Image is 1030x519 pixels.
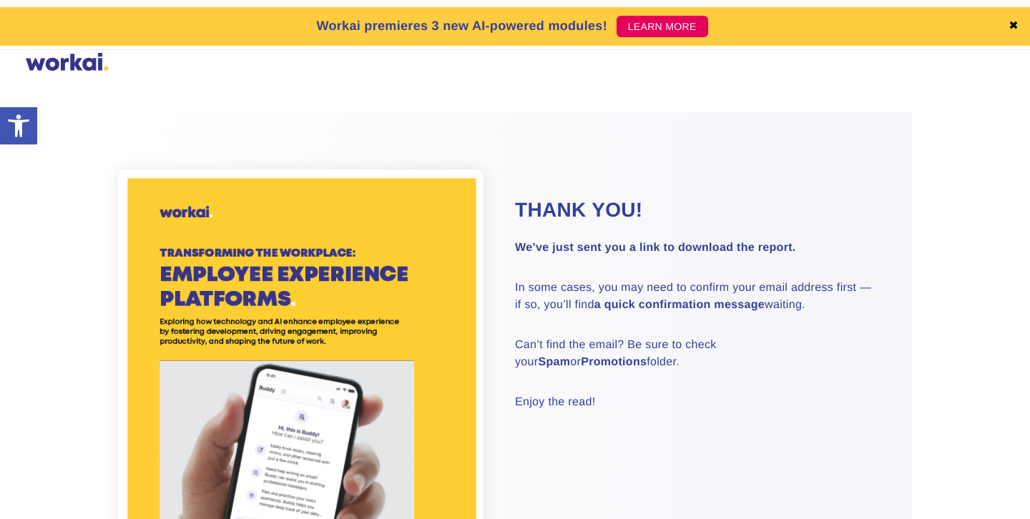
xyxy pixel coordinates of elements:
strong: Spam [538,356,570,368]
a: LEARN MORE [617,16,708,37]
strong: We’ve just sent you a link to download the report. [515,242,796,254]
p: Workai premieres 3 new AI-powered modules! [316,16,607,36]
h2: Thank you! [515,197,876,224]
a: ✖ [1009,21,1019,32]
p: Enjoy the read! [515,394,876,411]
p: Can’t find the email? Be sure to check your or folder. [515,337,876,371]
p: In some cases, you may need to confirm your email address first — if so, you’ll find waiting. [515,280,876,314]
strong: a quick confirmation message [594,299,765,311]
strong: Promotions [581,356,647,368]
